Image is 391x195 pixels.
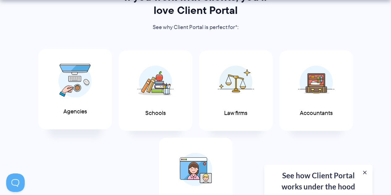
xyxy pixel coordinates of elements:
[279,50,353,131] a: Accountants
[119,50,192,131] a: Schools
[224,110,247,117] span: Law firms
[116,23,275,32] p: See why Client Portal is perfect for*:
[300,110,333,117] span: Accountants
[6,173,25,192] iframe: Toggle Customer Support
[145,110,166,117] span: Schools
[199,50,273,131] a: Law firms
[63,108,87,115] span: Agencies
[38,49,112,129] a: Agencies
